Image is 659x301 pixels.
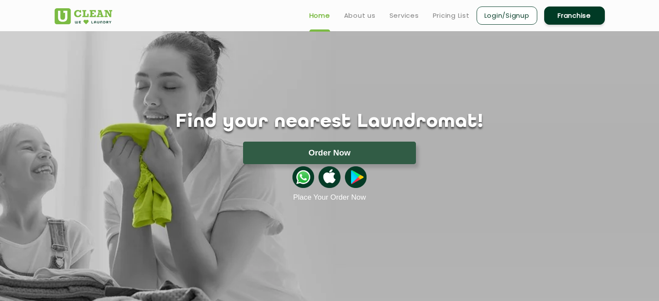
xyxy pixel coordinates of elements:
img: playstoreicon.png [345,166,367,188]
a: Login/Signup [477,6,537,25]
a: Place Your Order Now [293,193,366,202]
a: Pricing List [433,10,470,21]
button: Order Now [243,142,416,164]
img: UClean Laundry and Dry Cleaning [55,8,112,24]
a: Services [390,10,419,21]
a: Franchise [544,6,605,25]
h1: Find your nearest Laundromat! [48,111,611,133]
a: About us [344,10,376,21]
a: Home [309,10,330,21]
img: whatsappicon.png [292,166,314,188]
img: apple-icon.png [318,166,340,188]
